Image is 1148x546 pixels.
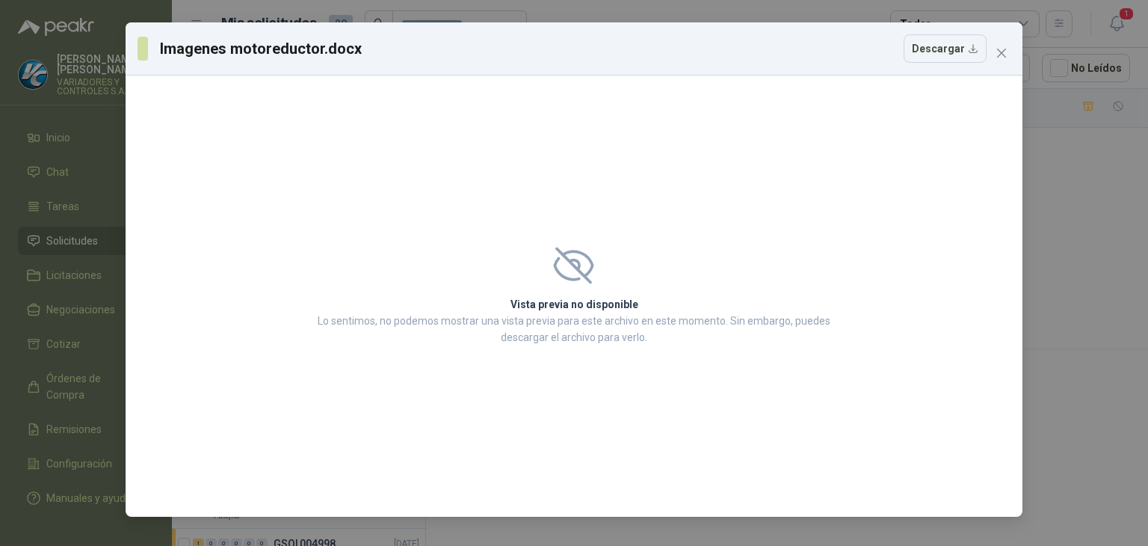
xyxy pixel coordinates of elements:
button: Close [990,41,1013,65]
p: Lo sentimos, no podemos mostrar una vista previa para este archivo en este momento. Sin embargo, ... [313,313,835,346]
button: Descargar [904,34,987,63]
span: close [996,47,1007,59]
h3: Imagenes motoreductor.docx [160,37,363,60]
h2: Vista previa no disponible [313,296,835,313]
